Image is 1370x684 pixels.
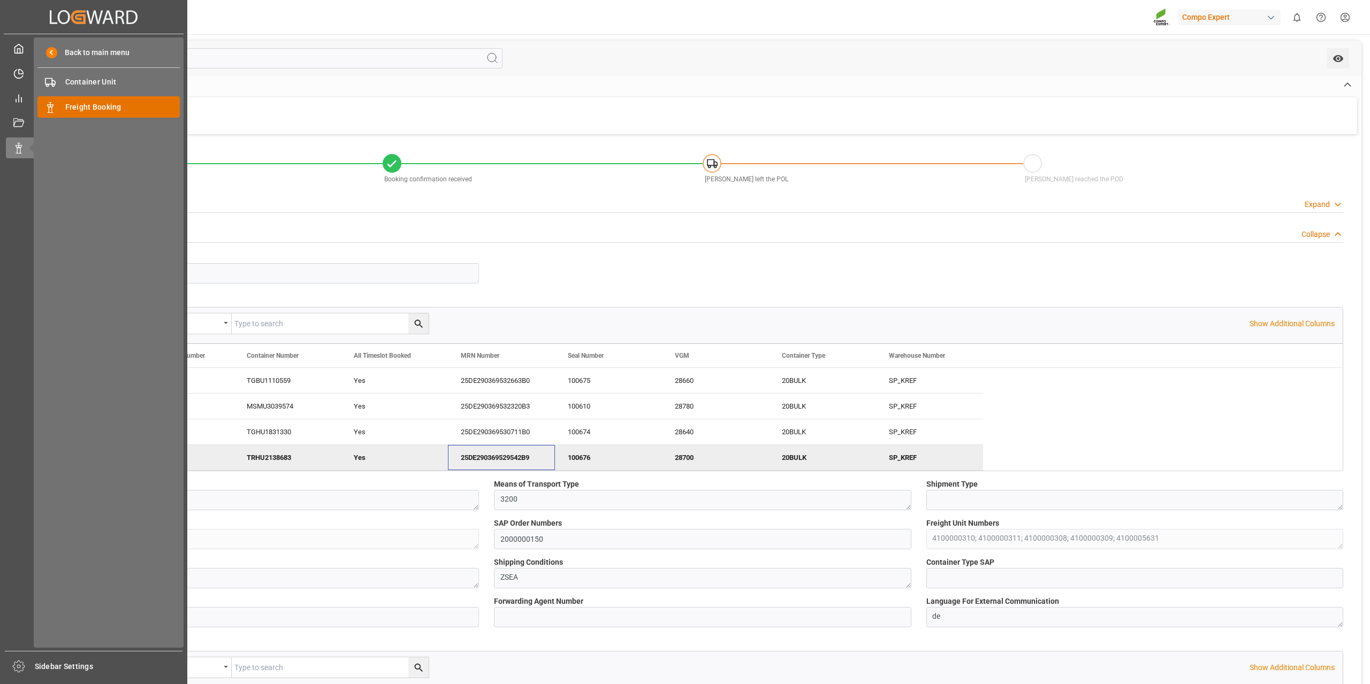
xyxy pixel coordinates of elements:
[234,445,341,470] div: TRHU2138683
[448,368,555,393] div: 25DE290369532663B0
[62,529,479,549] textarea: BTA - 2/2025
[1250,662,1335,673] p: Show Additional Columns
[926,529,1343,549] textarea: 4100000310; 4100000311; 4100000308; 4100000309; 4100005631
[408,313,429,334] button: search button
[1285,5,1309,29] button: show 0 new notifications
[662,394,769,419] div: 28780
[127,368,983,394] div: Press SPACE to select this row.
[127,394,983,419] div: Press SPACE to select this row.
[782,420,863,444] div: 20BULK
[234,368,341,393] div: TGBU1110559
[354,445,435,470] div: Yes
[62,490,479,510] textarea: ZSEA
[555,419,662,444] div: 100674
[1327,48,1349,68] button: open menu
[127,445,983,471] div: Press SPACE to deselect this row.
[37,72,180,93] a: Container Unit
[65,76,180,88] span: Container Unit
[1153,8,1170,27] img: Screenshot%202023-09-29%20at%2010.02.21.png_1712312052.png
[782,352,825,359] span: Container Type
[494,518,562,529] span: SAP Order Numbers
[494,596,583,607] span: Forwarding Agent Number
[494,568,911,588] textarea: ZSEA
[354,394,435,419] div: Yes
[494,479,579,490] span: Means of Transport Type
[57,47,130,58] span: Back to main menu
[1305,199,1330,210] div: Expand
[782,445,863,470] div: 20BULK
[555,445,662,470] div: 100676
[876,394,983,419] div: SP_KREF
[461,352,499,359] span: MRN Number
[1178,7,1285,27] button: Compo Expert
[354,420,435,444] div: Yes
[6,63,181,83] a: Timeslot Management
[37,96,180,117] a: Freight Booking
[876,419,983,444] div: SP_KREF
[555,368,662,393] div: 100675
[662,419,769,444] div: 28640
[662,445,769,470] div: 28700
[157,316,220,328] div: Equals
[234,394,341,419] div: MSMU3039574
[1025,175,1123,183] span: [PERSON_NAME] reached the POD
[35,661,183,672] span: Sidebar Settings
[157,659,220,672] div: Equals
[926,557,994,568] span: Container Type SAP
[234,419,341,444] div: TGHU1831330
[926,607,1343,627] textarea: de
[926,596,1059,607] span: Language For External Communication
[408,657,429,678] button: search button
[876,445,983,470] div: SP_KREF
[782,394,863,419] div: 20BULK
[1250,318,1335,329] p: Show Additional Columns
[889,352,945,359] span: Warehouse Number
[448,419,555,444] div: 25DE290369530711B0
[384,175,472,183] span: Booking confirmation received
[1178,10,1281,25] div: Compo Expert
[662,368,769,393] div: 28660
[568,352,604,359] span: Seal Number
[6,38,181,59] a: My Cockpit
[705,175,788,183] span: [PERSON_NAME] left the POL
[232,657,429,678] input: Type to search
[354,368,435,393] div: Yes
[232,313,429,334] input: Type to search
[926,518,999,529] span: Freight Unit Numbers
[555,394,662,419] div: 100610
[151,657,232,678] button: open menu
[448,445,555,470] div: 25DE290369529542B9
[49,48,503,68] input: Search Fields
[1309,5,1333,29] button: Help Center
[247,352,299,359] span: Container Number
[448,394,555,419] div: 25DE290369532320B3
[1301,229,1330,240] div: Collapse
[675,352,689,359] span: VGM
[151,313,232,334] button: open menu
[354,352,411,359] span: All Timeslot Booked
[65,102,180,113] span: Freight Booking
[494,557,563,568] span: Shipping Conditions
[782,368,863,393] div: 20BULK
[127,419,983,445] div: Press SPACE to select this row.
[494,490,911,510] textarea: 3200
[876,368,983,393] div: SP_KREF
[926,479,978,490] span: Shipment Type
